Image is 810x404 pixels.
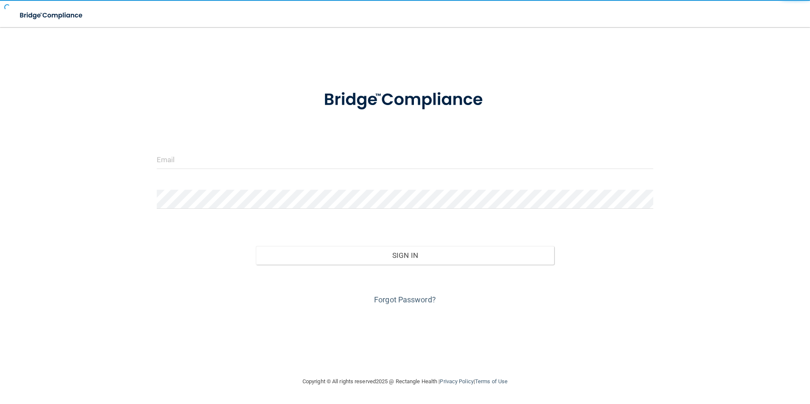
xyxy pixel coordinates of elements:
input: Email [157,150,654,169]
img: bridge_compliance_login_screen.278c3ca4.svg [306,78,504,122]
a: Forgot Password? [374,295,436,304]
a: Terms of Use [475,378,508,385]
div: Copyright © All rights reserved 2025 @ Rectangle Health | | [250,368,560,395]
button: Sign In [256,246,554,265]
img: bridge_compliance_login_screen.278c3ca4.svg [13,7,91,24]
a: Privacy Policy [440,378,473,385]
